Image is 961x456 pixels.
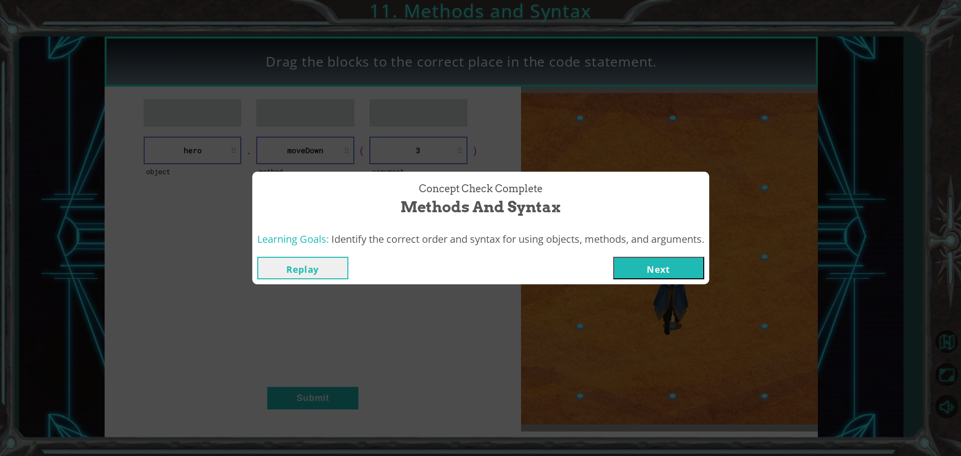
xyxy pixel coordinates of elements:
[419,182,543,196] span: Concept Check Complete
[257,257,348,279] button: Replay
[400,196,561,218] span: Methods and Syntax
[331,232,704,246] span: Identify the correct order and syntax for using objects, methods, and arguments.
[613,257,704,279] button: Next
[257,232,329,246] span: Learning Goals:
